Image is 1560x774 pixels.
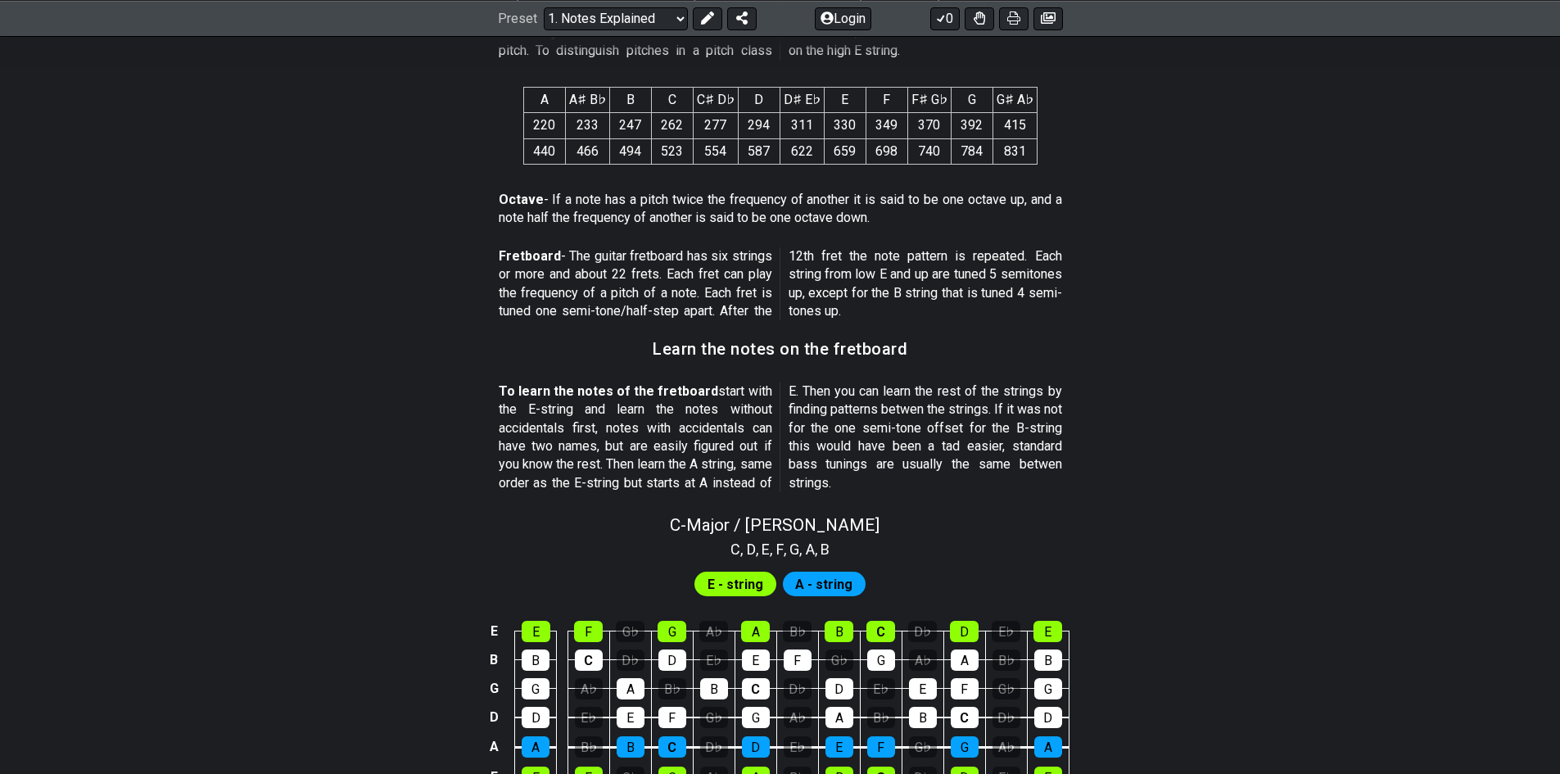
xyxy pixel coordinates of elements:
[825,678,853,699] div: D
[651,138,693,164] td: 523
[762,538,770,560] span: E
[574,621,603,642] div: F
[950,621,979,642] div: D
[784,678,812,699] div: D♭
[825,736,853,758] div: E
[992,621,1020,642] div: E♭
[993,678,1020,699] div: G♭
[993,736,1020,758] div: A♭
[867,650,895,671] div: G
[658,650,686,671] div: D
[653,340,907,358] h3: Learn the notes on the fretboard
[907,87,951,112] th: F♯ G♭
[740,538,747,560] span: ,
[770,538,776,560] span: ,
[825,650,853,671] div: G♭
[522,736,549,758] div: A
[789,538,799,560] span: G
[499,248,561,264] strong: Fretboard
[784,650,812,671] div: F
[866,87,907,112] th: F
[784,707,812,728] div: A♭
[522,621,550,642] div: E
[727,7,757,29] button: Share Preset
[498,11,537,26] span: Preset
[993,138,1037,164] td: 831
[575,707,603,728] div: E♭
[609,138,651,164] td: 494
[756,538,762,560] span: ,
[575,650,603,671] div: C
[993,650,1020,671] div: B♭
[1034,650,1062,671] div: B
[499,247,1062,321] p: - The guitar fretboard has six strings or more and about 22 frets. Each fret can play the frequen...
[951,113,993,138] td: 392
[699,621,728,642] div: A♭
[866,621,895,642] div: C
[609,87,651,112] th: B
[693,113,738,138] td: 277
[993,87,1037,112] th: G♯ A♭
[951,736,979,758] div: G
[1034,678,1062,699] div: G
[658,678,686,699] div: B♭
[825,621,853,642] div: B
[484,732,504,763] td: A
[523,113,565,138] td: 220
[824,87,866,112] th: E
[658,736,686,758] div: C
[617,678,644,699] div: A
[907,113,951,138] td: 370
[951,707,979,728] div: C
[723,535,837,561] section: Scale pitch classes
[616,621,644,642] div: G♭
[742,736,770,758] div: D
[484,674,504,703] td: G
[609,113,651,138] td: 247
[993,707,1020,728] div: D♭
[658,707,686,728] div: F
[1034,736,1062,758] div: A
[824,138,866,164] td: 659
[484,645,504,674] td: B
[867,707,895,728] div: B♭
[499,383,719,399] strong: To learn the notes of the fretboard
[693,138,738,164] td: 554
[815,7,871,29] button: Login
[741,621,770,642] div: A
[742,707,770,728] div: G
[742,650,770,671] div: E
[824,113,866,138] td: 330
[658,621,686,642] div: G
[866,138,907,164] td: 698
[867,736,895,758] div: F
[499,191,1062,228] p: - If a note has a pitch twice the frequency of another it is said to be one octave up, and a note...
[522,678,549,699] div: G
[484,703,504,732] td: D
[544,7,688,29] select: Preset
[784,736,812,758] div: E♭
[523,87,565,112] th: A
[742,678,770,699] div: C
[930,7,960,29] button: 0
[909,736,937,758] div: G♭
[617,650,644,671] div: D♭
[700,650,728,671] div: E♭
[780,87,824,112] th: D♯ E♭
[799,538,806,560] span: ,
[617,707,644,728] div: E
[693,87,738,112] th: C♯ D♭
[1034,707,1062,728] div: D
[738,113,780,138] td: 294
[1033,621,1062,642] div: E
[1033,7,1063,29] button: Create image
[693,7,722,29] button: Edit Preset
[499,382,1062,492] p: start with the E-string and learn the notes without accidentals first, notes with accidentals can...
[825,707,853,728] div: A
[522,707,549,728] div: D
[907,138,951,164] td: 740
[708,573,763,596] span: First enable full edit mode to edit
[784,538,790,560] span: ,
[617,736,644,758] div: B
[965,7,994,29] button: Toggle Dexterity for all fretkits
